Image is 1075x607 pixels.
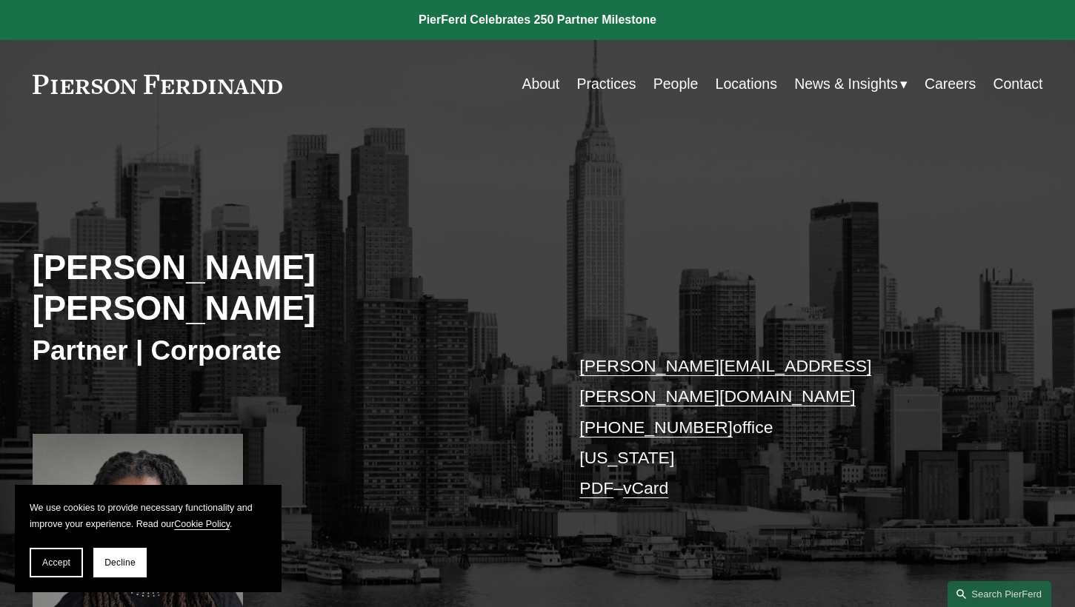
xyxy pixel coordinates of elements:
a: People [653,70,699,98]
span: News & Insights [794,71,898,97]
a: [PHONE_NUMBER] [579,417,733,437]
a: Cookie Policy [174,519,230,529]
a: Contact [993,70,1042,98]
button: Accept [30,548,83,577]
a: vCard [623,478,668,497]
p: We use cookies to provide necessary functionality and improve your experience. Read our . [30,500,267,533]
h3: Partner | Corporate [33,334,538,368]
a: About [522,70,559,98]
a: Practices [576,70,636,98]
a: folder dropdown [794,70,908,98]
span: Accept [42,557,70,568]
h2: [PERSON_NAME] [PERSON_NAME] [33,247,538,329]
a: PDF [579,478,613,497]
section: Cookie banner [15,485,282,592]
span: Decline [104,557,136,568]
a: Locations [716,70,777,98]
a: [PERSON_NAME][EMAIL_ADDRESS][PERSON_NAME][DOMAIN_NAME] [579,356,871,406]
a: Careers [925,70,976,98]
button: Decline [93,548,147,577]
a: Search this site [948,581,1051,607]
p: office [US_STATE] – [579,351,1000,504]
